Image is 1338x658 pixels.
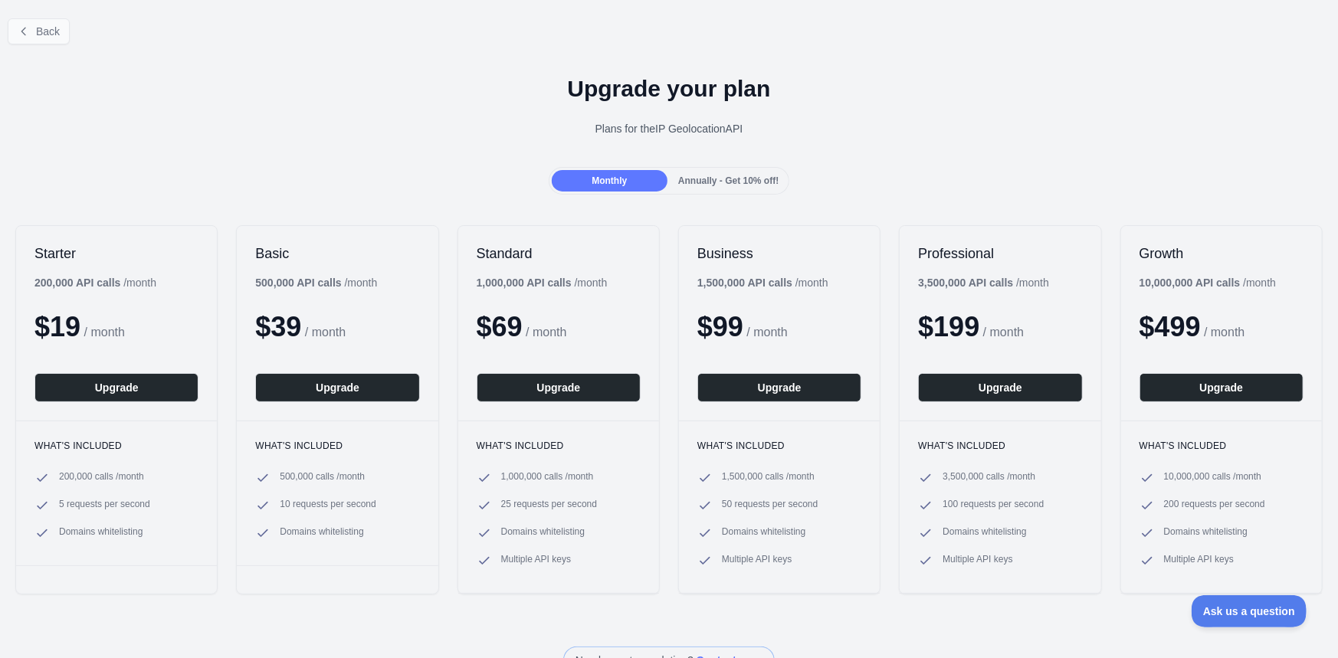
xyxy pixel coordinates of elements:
h2: Professional [918,244,1082,263]
h2: Business [697,244,861,263]
div: / month [697,275,828,290]
div: / month [477,275,608,290]
span: $ 99 [697,311,743,342]
b: 3,500,000 API calls [918,277,1013,289]
span: $ 199 [918,311,979,342]
span: $ 69 [477,311,523,342]
b: 1,000,000 API calls [477,277,572,289]
b: 1,500,000 API calls [697,277,792,289]
iframe: Toggle Customer Support [1192,595,1307,627]
h2: Standard [477,244,641,263]
div: / month [918,275,1049,290]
